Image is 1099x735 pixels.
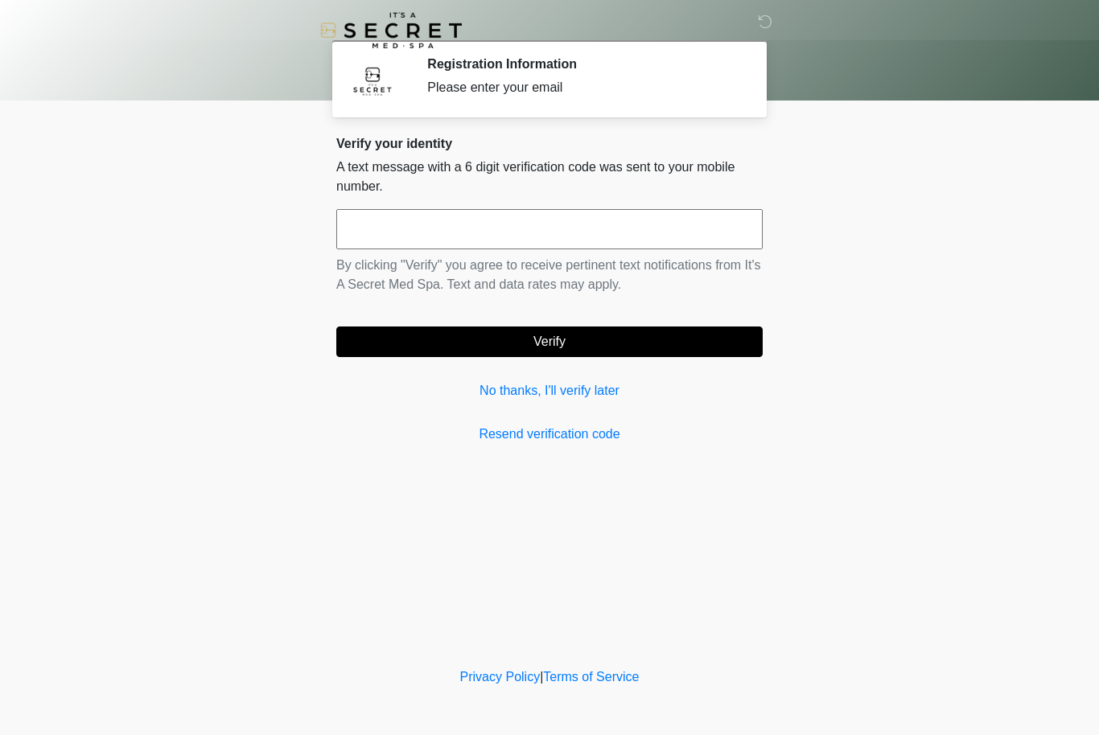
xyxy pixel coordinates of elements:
a: Resend verification code [336,425,763,444]
button: Verify [336,326,763,357]
h2: Verify your identity [336,136,763,151]
h2: Registration Information [427,56,739,72]
img: It's A Secret Med Spa Logo [320,12,462,48]
a: Terms of Service [543,670,639,684]
a: | [540,670,543,684]
img: Agent Avatar [348,56,397,105]
p: By clicking "Verify" you agree to receive pertinent text notifications from It's A Secret Med Spa... [336,256,763,294]
a: No thanks, I'll verify later [336,381,763,400]
a: Privacy Policy [460,670,541,684]
div: Please enter your email [427,78,739,97]
p: A text message with a 6 digit verification code was sent to your mobile number. [336,158,763,196]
